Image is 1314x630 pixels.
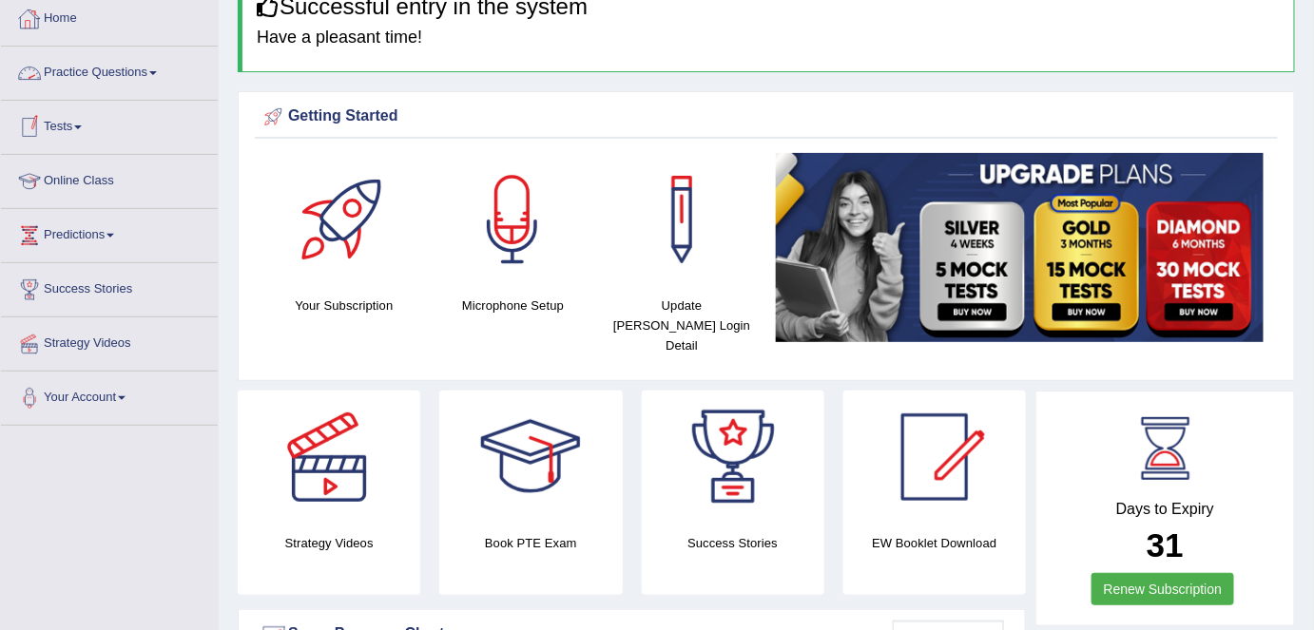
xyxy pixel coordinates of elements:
h4: EW Booklet Download [843,533,1026,553]
h4: Your Subscription [269,296,419,315]
a: Tests [1,101,218,148]
a: Success Stories [1,263,218,311]
h4: Strategy Videos [238,533,420,553]
h4: Update [PERSON_NAME] Login Detail [607,296,757,355]
h4: Have a pleasant time! [257,29,1280,48]
h4: Success Stories [642,533,824,553]
a: Predictions [1,209,218,257]
a: Practice Questions [1,47,218,94]
h4: Book PTE Exam [439,533,622,553]
h4: Days to Expiry [1057,501,1273,518]
a: Online Class [1,155,218,202]
img: small5.jpg [776,153,1264,342]
a: Strategy Videos [1,317,218,365]
a: Your Account [1,372,218,419]
h4: Microphone Setup [438,296,589,315]
b: 31 [1147,526,1184,563]
a: Renew Subscription [1092,573,1235,605]
div: Getting Started [260,103,1273,131]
